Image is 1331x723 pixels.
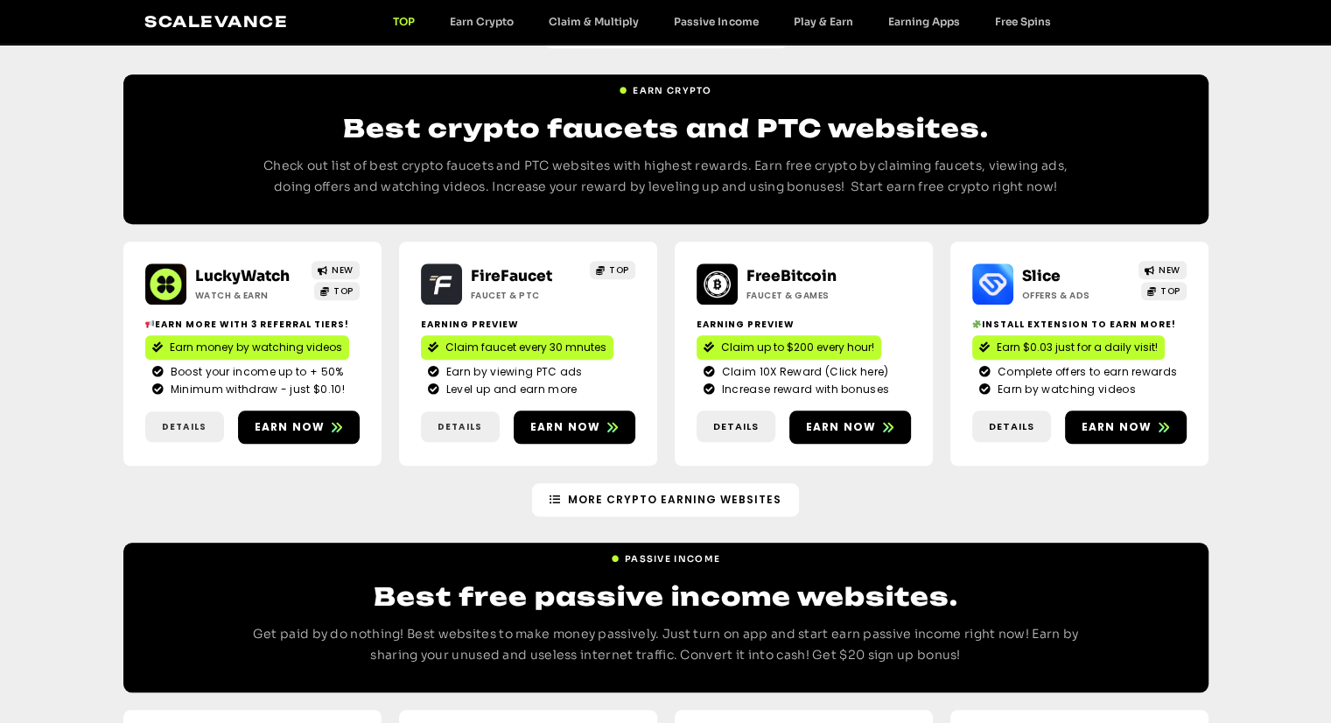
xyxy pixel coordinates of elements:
[514,411,635,444] a: Earn now
[1159,263,1180,277] span: NEW
[531,15,656,28] a: Claim & Multiply
[255,419,326,435] span: Earn now
[611,545,720,565] a: Passive Income
[375,15,1068,28] nav: Menu
[1160,284,1180,298] span: TOP
[625,552,720,565] span: Passive Income
[445,340,606,355] span: Claim faucet every 30 mnutes
[314,282,360,300] a: TOP
[1065,411,1187,444] a: Earn now
[1138,261,1187,279] a: NEW
[471,289,580,302] h2: Faucet & PTC
[993,364,1177,380] span: Complete offers to earn rewards
[145,318,360,331] h2: Earn more with 3 referral Tiers!
[442,364,583,380] span: Earn by viewing PTC ads
[972,318,1187,331] h2: Install extension to earn more!
[144,12,288,31] a: Scalevance
[145,411,224,442] a: Details
[746,267,837,285] a: FreeBitcoin
[1141,282,1187,300] a: TOP
[312,261,360,279] a: NEW
[162,420,207,433] span: Details
[619,77,711,97] a: Earn Crypto
[246,579,1086,614] h2: Best free passive income websites.
[718,382,889,397] span: Increase reward with bonuses
[989,419,1034,434] span: Details
[590,261,635,279] a: TOP
[421,411,500,442] a: Details
[471,267,552,285] a: FireFaucet
[609,263,629,277] span: TOP
[697,411,775,443] a: Details
[977,15,1068,28] a: Free Spins
[333,284,354,298] span: TOP
[375,15,432,28] a: TOP
[532,483,799,516] a: More Crypto earning Websites
[1022,289,1131,302] h2: Offers & Ads
[530,419,601,435] span: Earn now
[656,15,775,28] a: Passive Income
[789,411,911,444] a: Earn now
[972,411,1051,443] a: Details
[697,335,881,360] a: Claim up to $200 every hour!
[246,624,1086,666] p: Get paid by do nothing! Best websites to make money passively. Just turn on app and start earn pa...
[775,15,870,28] a: Play & Earn
[1022,267,1061,285] a: Slice
[438,420,482,433] span: Details
[993,382,1136,397] span: Earn by watching videos
[442,382,578,397] span: Level up and earn more
[170,340,342,355] span: Earn money by watching videos
[166,382,345,397] span: Minimum withdraw - just $0.10!
[997,340,1158,355] span: Earn $0.03 just for a daily visit!
[972,319,981,328] img: 🧩
[704,364,904,380] a: Claim 10X Reward (Click here)
[421,318,635,331] h2: Earning Preview
[195,267,290,285] a: LuckyWatch
[238,411,360,444] a: Earn now
[432,15,531,28] a: Earn Crypto
[332,263,354,277] span: NEW
[697,318,911,331] h2: Earning Preview
[145,319,154,328] img: 📢
[1082,419,1152,435] span: Earn now
[421,335,613,360] a: Claim faucet every 30 mnutes
[145,335,349,360] a: Earn money by watching videos
[806,419,877,435] span: Earn now
[718,364,889,380] span: Claim 10X Reward (Click here)
[972,335,1165,360] a: Earn $0.03 just for a daily visit!
[713,419,759,434] span: Details
[746,289,856,302] h2: Faucet & Games
[246,156,1086,198] p: Check out list of best crypto faucets and PTC websites with highest rewards. Earn free crypto by ...
[633,84,711,97] span: Earn Crypto
[721,340,874,355] span: Claim up to $200 every hour!
[166,364,344,380] span: Boost your income up to + 50%
[246,111,1086,145] h2: Best crypto faucets and PTC websites.
[195,289,305,302] h2: Watch & Earn
[568,492,781,508] span: More Crypto earning Websites
[870,15,977,28] a: Earning Apps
